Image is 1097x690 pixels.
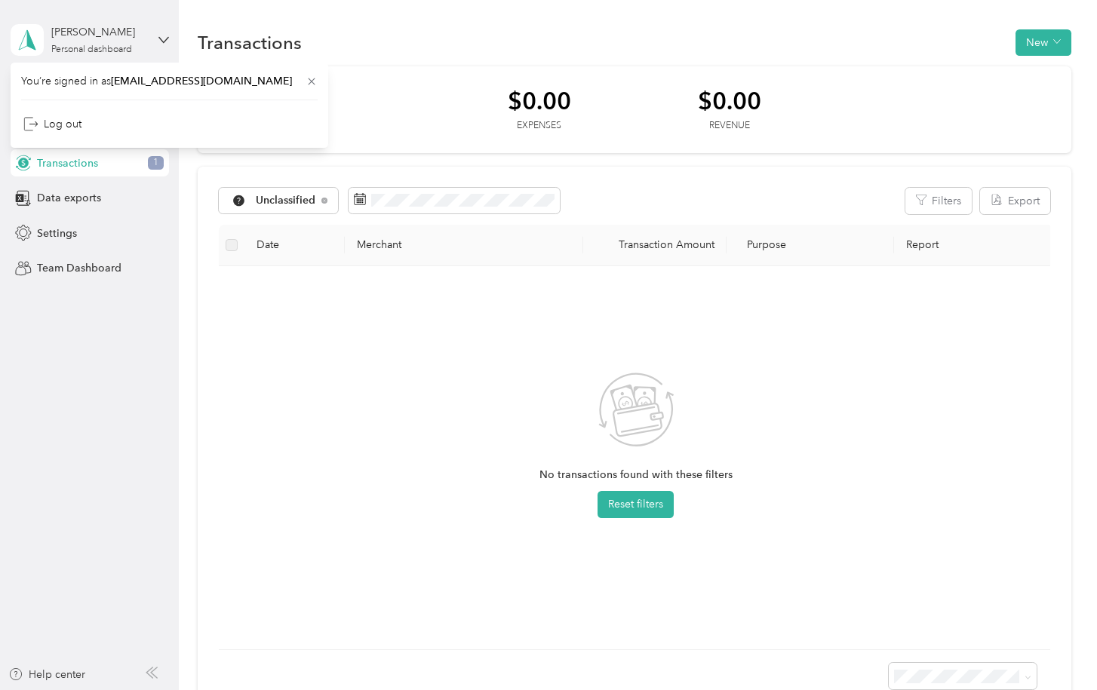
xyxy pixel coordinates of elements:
span: 1 [148,156,164,170]
span: Team Dashboard [37,260,121,276]
span: Transactions [37,155,98,171]
div: Log out [23,116,81,132]
div: $0.00 [508,87,571,114]
button: Filters [905,188,972,214]
span: Settings [37,225,77,241]
h1: Transactions [198,35,302,51]
button: Reset filters [598,491,674,518]
th: Transaction Amount [583,225,727,266]
span: No transactions found with these filters [539,467,733,483]
span: [EMAIL_ADDRESS][DOMAIN_NAME] [111,75,292,87]
button: New [1016,29,1071,56]
iframe: Everlance-gr Chat Button Frame [1012,606,1097,690]
div: $0.00 [698,87,761,114]
span: Unclassified [256,195,316,206]
span: Data exports [37,190,101,206]
span: Purpose [739,238,786,251]
span: You’re signed in as [21,73,318,89]
th: Report [894,225,1053,266]
div: Expenses [508,119,571,133]
th: Date [244,225,345,266]
th: Merchant [345,225,584,266]
button: Help center [8,667,85,682]
div: Personal dashboard [51,45,132,54]
div: Revenue [698,119,761,133]
button: Export [980,188,1050,214]
div: [PERSON_NAME] [51,24,146,40]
